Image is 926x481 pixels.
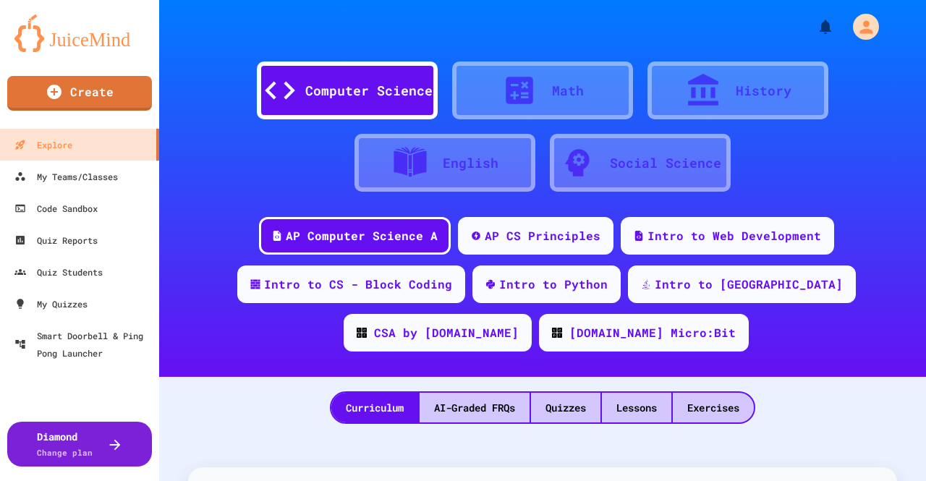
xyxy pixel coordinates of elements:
button: DiamondChange plan [7,422,152,467]
div: Computer Science [305,81,433,101]
div: My Teams/Classes [14,168,118,185]
div: Code Sandbox [14,200,98,217]
div: [DOMAIN_NAME] Micro:Bit [569,324,736,341]
img: CODE_logo_RGB.png [357,328,367,338]
div: Quiz Students [14,263,103,281]
div: Smart Doorbell & Ping Pong Launcher [14,327,153,362]
div: My Quizzes [14,295,88,312]
div: My Notifications [790,14,838,39]
div: English [443,153,498,173]
img: logo-orange.svg [14,14,145,52]
div: Math [552,81,584,101]
div: Lessons [602,393,671,422]
div: CSA by [DOMAIN_NAME] [374,324,519,341]
div: Explore [14,136,72,153]
div: Intro to CS - Block Coding [264,276,452,293]
a: Create [7,76,152,111]
div: Intro to Web Development [647,227,821,244]
div: History [736,81,791,101]
img: CODE_logo_RGB.png [552,328,562,338]
div: Diamond [37,429,93,459]
iframe: chat widget [806,360,912,422]
div: AI-Graded FRQs [420,393,530,422]
span: Change plan [37,447,93,458]
iframe: chat widget [865,423,912,467]
div: AP Computer Science A [286,227,438,244]
div: Intro to Python [499,276,608,293]
div: Social Science [610,153,721,173]
div: Curriculum [331,393,418,422]
div: Exercises [673,393,754,422]
div: Quizzes [531,393,600,422]
div: My Account [838,10,883,43]
div: AP CS Principles [485,227,600,244]
div: Intro to [GEOGRAPHIC_DATA] [655,276,843,293]
div: Quiz Reports [14,231,98,249]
